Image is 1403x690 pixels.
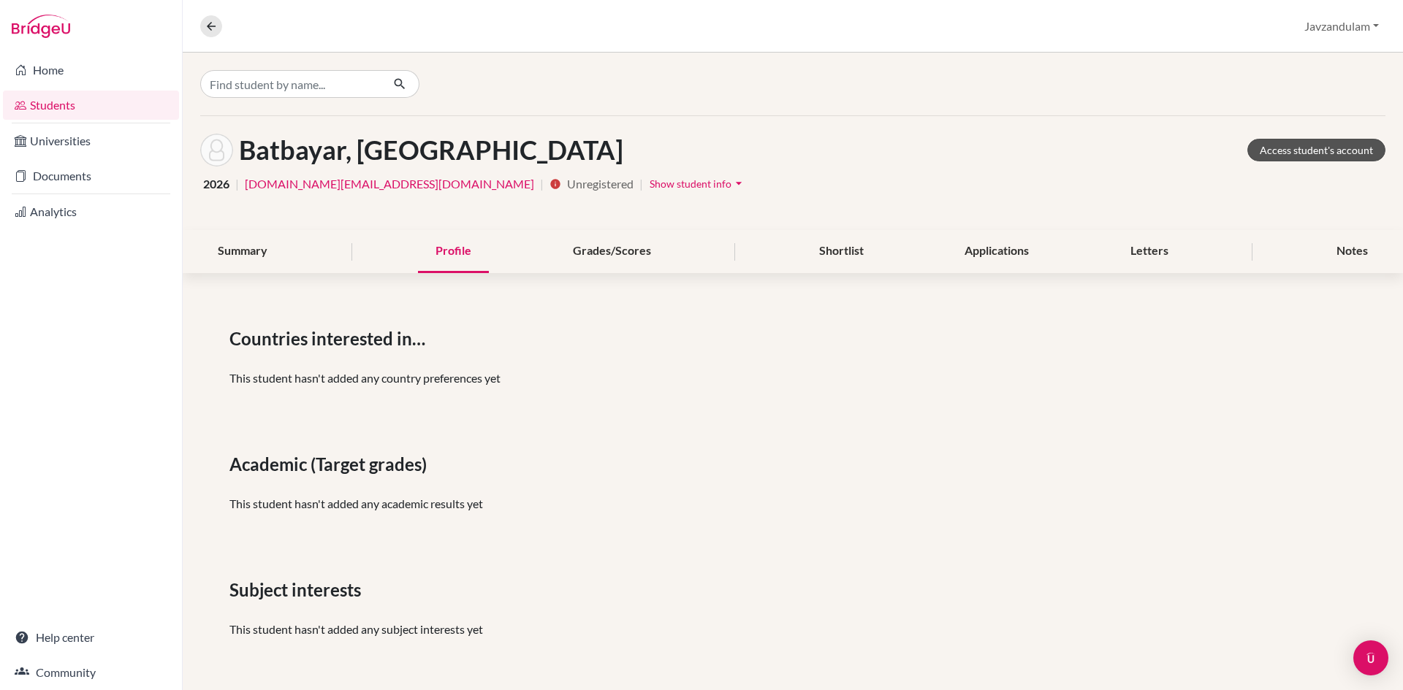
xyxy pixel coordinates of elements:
[947,230,1046,273] div: Applications
[229,621,1356,638] p: This student hasn't added any subject interests yet
[229,451,433,478] span: Academic (Target grades)
[200,230,285,273] div: Summary
[3,91,179,120] a: Students
[555,230,669,273] div: Grades/Scores
[540,175,544,193] span: |
[3,161,179,191] a: Documents
[418,230,489,273] div: Profile
[235,175,239,193] span: |
[229,577,367,603] span: Subject interests
[639,175,643,193] span: |
[649,172,747,195] button: Show student infoarrow_drop_down
[12,15,70,38] img: Bridge-U
[567,175,634,193] span: Unregistered
[3,126,179,156] a: Universities
[3,197,179,226] a: Analytics
[650,177,731,190] span: Show student info
[802,230,881,273] div: Shortlist
[1113,230,1186,273] div: Letters
[200,70,381,98] input: Find student by name...
[1247,139,1385,161] a: Access student's account
[200,134,233,166] img: Oyunnaran Batbayar's avatar
[3,658,179,687] a: Community
[1353,640,1388,675] div: Open Intercom Messenger
[239,134,623,166] h1: Batbayar, [GEOGRAPHIC_DATA]
[245,175,534,193] a: [DOMAIN_NAME][EMAIL_ADDRESS][DOMAIN_NAME]
[550,178,561,190] i: info
[229,369,1356,387] p: This student hasn't added any country preferences yet
[229,326,431,352] span: Countries interested in…
[1298,12,1385,40] button: Javzandulam
[3,55,179,85] a: Home
[3,623,179,652] a: Help center
[1319,230,1385,273] div: Notes
[731,176,746,191] i: arrow_drop_down
[229,495,1356,513] p: This student hasn't added any academic results yet
[203,175,229,193] span: 2026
